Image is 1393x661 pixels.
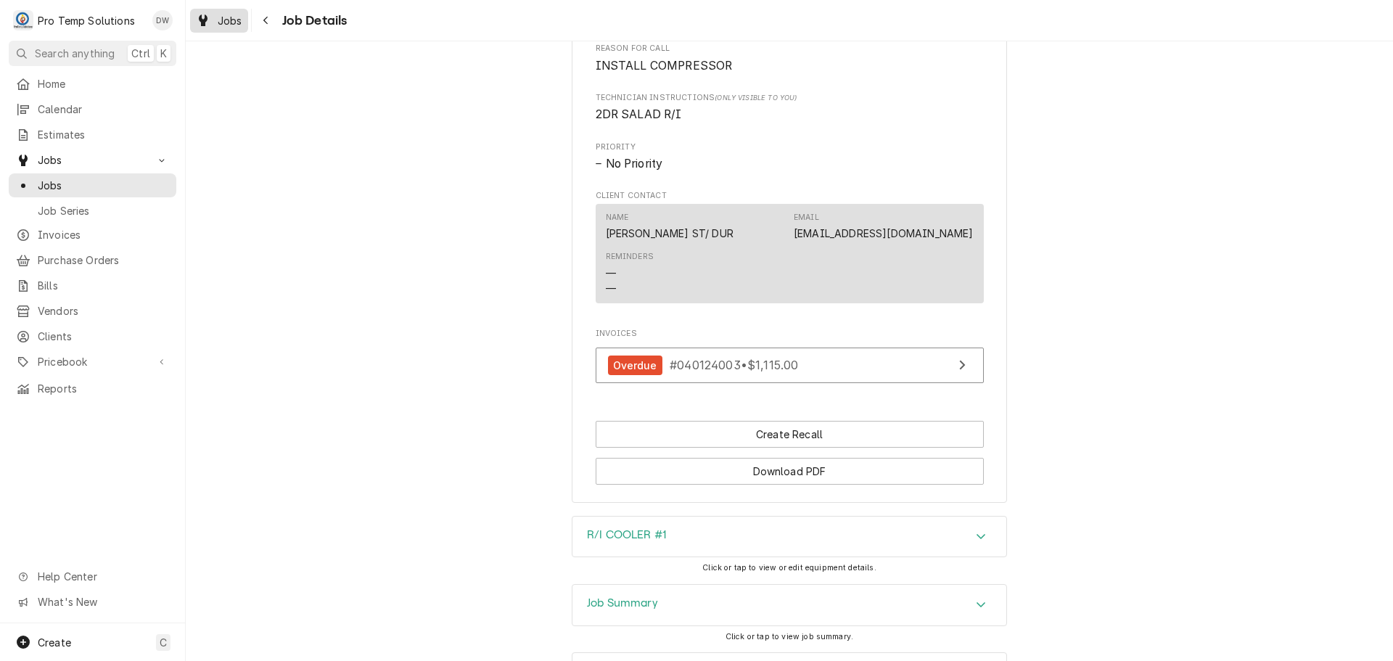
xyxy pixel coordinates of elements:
span: Search anything [35,46,115,61]
span: Jobs [218,13,242,28]
div: Reminders [606,251,654,263]
span: C [160,635,167,650]
h3: Job Summary [587,596,658,610]
a: Go to Pricebook [9,350,176,374]
span: K [160,46,167,61]
button: Create Recall [596,421,984,448]
div: [object Object] [596,92,984,123]
span: Invoices [596,328,984,340]
span: Clients [38,329,169,344]
a: Reports [9,377,176,401]
span: Jobs [38,178,169,193]
span: What's New [38,594,168,609]
div: Email [794,212,973,241]
a: Home [9,72,176,96]
span: Pricebook [38,354,147,369]
a: Jobs [9,173,176,197]
div: Button Group Row [596,421,984,448]
span: Help Center [38,569,168,584]
button: Accordion Details Expand Trigger [572,585,1006,625]
div: P [13,10,33,30]
div: Button Group [596,421,984,485]
span: Estimates [38,127,169,142]
span: Click or tap to view job summary. [726,632,853,641]
div: — [606,266,616,281]
div: Client Contact List [596,204,984,310]
div: Priority [596,141,984,173]
span: #040124003 • $1,115.00 [670,358,798,372]
span: Vendors [38,303,169,319]
a: Estimates [9,123,176,147]
div: Invoices [596,328,984,390]
span: Reason For Call [596,43,984,54]
span: (Only Visible to You) [715,94,797,102]
span: Ctrl [131,46,150,61]
a: Calendar [9,97,176,121]
span: Technician Instructions [596,92,984,104]
div: Reminders [606,251,654,295]
div: Pro Temp Solutions [38,13,135,28]
div: Job Summary [572,584,1007,626]
div: Accordion Header [572,517,1006,557]
div: No Priority [596,155,984,173]
span: Job Series [38,203,169,218]
span: INSTALL COMPRESSOR [596,59,733,73]
a: Clients [9,324,176,348]
button: Download PDF [596,458,984,485]
a: Go to What's New [9,590,176,614]
span: Invoices [38,227,169,242]
a: Invoices [9,223,176,247]
div: Name [606,212,734,241]
div: R/I COOLER #1 [572,516,1007,558]
button: Accordion Details Expand Trigger [572,517,1006,557]
div: Overdue [608,356,662,375]
span: Reports [38,381,169,396]
div: Button Group Row [596,448,984,485]
span: Create [38,636,71,649]
a: Vendors [9,299,176,323]
div: — [606,281,616,296]
a: [EMAIL_ADDRESS][DOMAIN_NAME] [794,227,973,239]
span: Purchase Orders [38,253,169,268]
div: DW [152,10,173,30]
div: Client Contact [596,190,984,310]
a: Job Series [9,199,176,223]
div: Pro Temp Solutions's Avatar [13,10,33,30]
button: Search anythingCtrlK [9,41,176,66]
span: Click or tap to view or edit equipment details. [702,563,876,572]
a: Bills [9,274,176,297]
span: Priority [596,141,984,153]
span: Priority [596,155,984,173]
span: Jobs [38,152,147,168]
a: View Invoice [596,348,984,383]
a: Go to Help Center [9,564,176,588]
span: [object Object] [596,106,984,123]
span: Bills [38,278,169,293]
div: Contact [596,204,984,303]
span: Client Contact [596,190,984,202]
div: Name [606,212,629,223]
a: Purchase Orders [9,248,176,272]
div: Dana Williams's Avatar [152,10,173,30]
a: Jobs [190,9,248,33]
div: Email [794,212,819,223]
span: Home [38,76,169,91]
button: Navigate back [255,9,278,32]
div: Accordion Header [572,585,1006,625]
div: [PERSON_NAME] ST/ DUR [606,226,734,241]
h3: R/I COOLER #1 [587,528,666,542]
span: Job Details [278,11,348,30]
span: 2DR SALAD R/I [596,107,682,121]
span: Reason For Call [596,57,984,75]
a: Go to Jobs [9,148,176,172]
span: Calendar [38,102,169,117]
div: Reason For Call [596,43,984,74]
